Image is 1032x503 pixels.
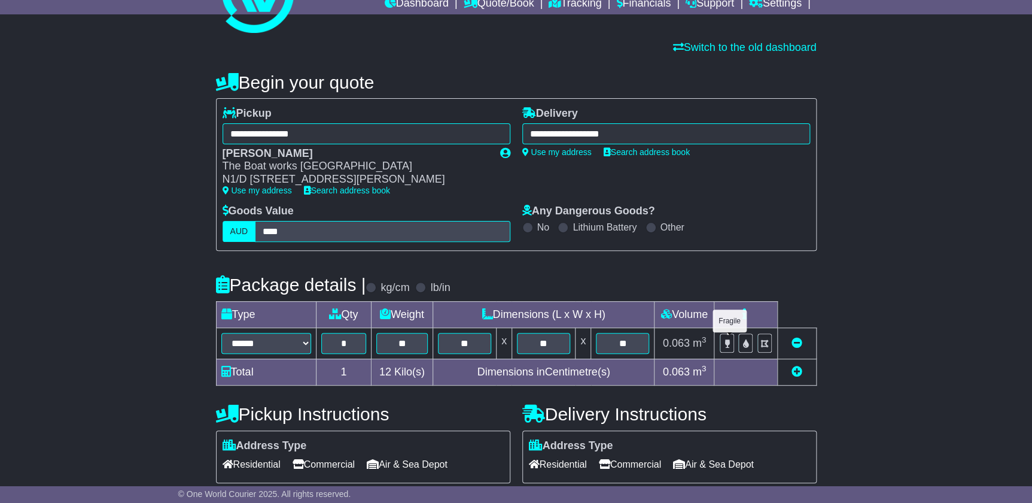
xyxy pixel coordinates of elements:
a: Use my address [522,147,592,157]
td: 1 [316,359,372,385]
td: Volume [654,301,714,328]
div: Fragile [713,310,747,332]
sup: 3 [702,364,707,373]
span: Commercial [599,455,661,474]
div: The Boat works [GEOGRAPHIC_DATA] [223,160,488,173]
td: Kilo(s) [372,359,433,385]
a: Add new item [791,366,802,378]
h4: Pickup Instructions [216,404,510,424]
label: Delivery [522,107,578,120]
a: Switch to the old dashboard [672,41,816,53]
td: Qty [316,301,372,328]
span: Air & Sea Depot [367,455,447,474]
label: Lithium Battery [573,222,637,233]
label: lb/in [430,281,450,295]
span: 0.063 [663,366,690,378]
label: Other [660,222,684,233]
label: Pickup [223,107,272,120]
span: 12 [379,366,391,378]
td: Dimensions (L x W x H) [433,301,654,328]
td: Weight [372,301,433,328]
td: Total [216,359,316,385]
td: Dimensions in Centimetre(s) [433,359,654,385]
label: No [537,222,549,233]
td: x [496,328,512,359]
div: N1/D [STREET_ADDRESS][PERSON_NAME] [223,173,488,186]
label: kg/cm [380,281,409,295]
span: m [693,366,707,378]
a: Use my address [223,186,292,195]
span: Commercial [293,455,355,474]
span: 0.063 [663,337,690,349]
label: Address Type [529,440,613,453]
h4: Begin your quote [216,72,817,92]
label: Any Dangerous Goods? [522,205,655,218]
sup: 3 [702,335,707,344]
span: Air & Sea Depot [673,455,754,474]
td: Type [216,301,316,328]
label: AUD [223,221,256,242]
span: © One World Courier 2025. All rights reserved. [178,489,351,499]
label: Goods Value [223,205,294,218]
div: [PERSON_NAME] [223,147,488,160]
td: x [576,328,591,359]
span: Residential [529,455,587,474]
span: Residential [223,455,281,474]
h4: Delivery Instructions [522,404,817,424]
span: m [693,337,707,349]
a: Search address book [304,186,390,195]
h4: Package details | [216,275,366,295]
a: Remove this item [791,337,802,349]
a: Search address book [604,147,690,157]
label: Address Type [223,440,307,453]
